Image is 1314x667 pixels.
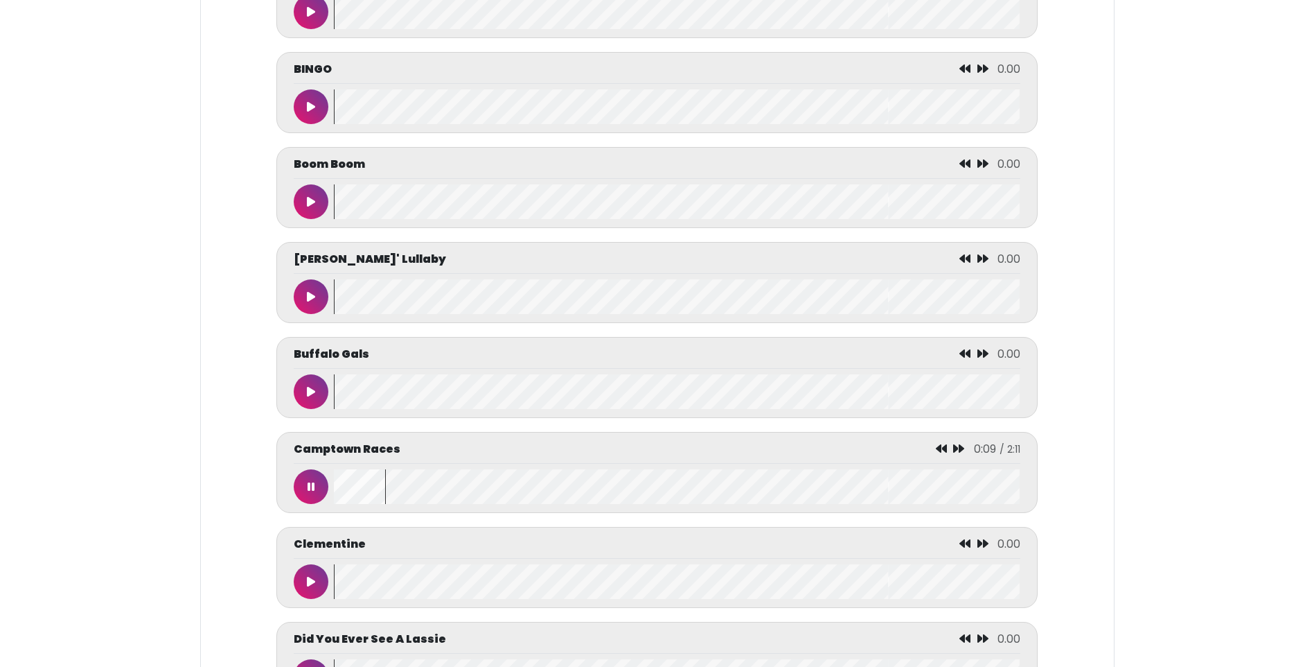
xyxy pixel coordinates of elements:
[997,346,1020,362] span: 0.00
[294,441,400,458] p: Camptown Races
[294,631,446,648] p: Did You Ever See A Lassie
[997,631,1020,647] span: 0.00
[997,536,1020,552] span: 0.00
[294,61,332,78] p: BINGO
[997,251,1020,267] span: 0.00
[294,536,366,553] p: Clementine
[294,346,369,363] p: Buffalo Gals
[974,441,996,457] span: 0:09
[997,61,1020,77] span: 0.00
[1000,442,1020,456] span: / 2:11
[294,251,446,268] p: [PERSON_NAME]' Lullaby
[294,156,365,173] p: Boom Boom
[997,156,1020,172] span: 0.00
